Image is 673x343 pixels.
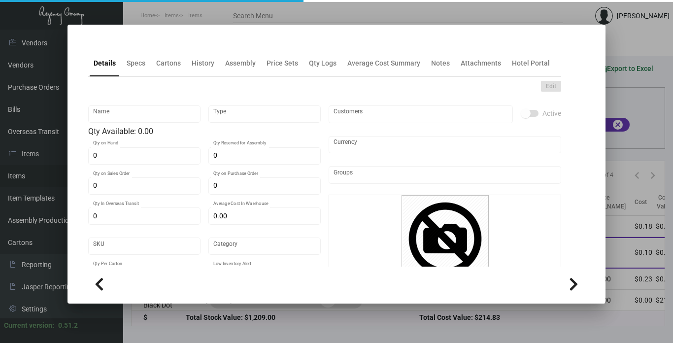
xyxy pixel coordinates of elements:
[512,58,550,69] div: Hotel Portal
[461,58,501,69] div: Attachments
[267,58,298,69] div: Price Sets
[334,171,556,179] input: Add new..
[4,320,54,331] div: Current version:
[542,107,561,119] span: Active
[127,58,145,69] div: Specs
[309,58,336,69] div: Qty Logs
[225,58,256,69] div: Assembly
[88,126,321,137] div: Qty Available: 0.00
[334,110,507,118] input: Add new..
[347,58,420,69] div: Average Cost Summary
[192,58,214,69] div: History
[541,81,561,92] button: Edit
[94,58,116,69] div: Details
[156,58,181,69] div: Cartons
[58,320,78,331] div: 0.51.2
[431,58,450,69] div: Notes
[546,82,556,91] span: Edit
